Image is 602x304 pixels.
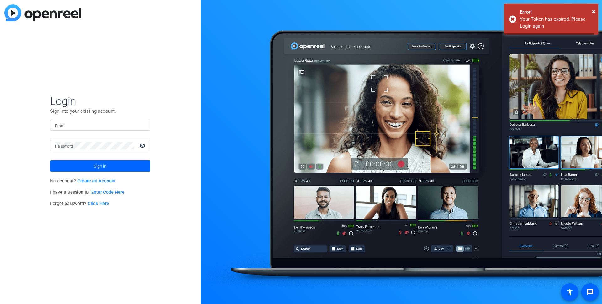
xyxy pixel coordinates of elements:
[55,124,66,128] mat-label: Email
[520,8,594,16] div: Error!
[50,95,150,108] span: Login
[592,8,595,15] span: ×
[592,7,595,16] button: Close
[135,141,150,150] mat-icon: visibility_off
[88,201,109,206] a: Click Here
[55,144,73,149] mat-label: Password
[50,108,150,115] p: Sign into your existing account.
[586,288,594,296] mat-icon: message
[4,4,81,21] img: blue-gradient.svg
[91,190,124,195] a: Enter Code Here
[55,122,145,129] input: Enter Email Address
[50,160,150,172] button: Sign in
[50,178,116,184] span: No account?
[520,16,594,30] div: Your Token has expired. Please Login again
[50,201,109,206] span: Forgot password?
[77,178,116,184] a: Create an Account
[50,190,124,195] span: I have a Session ID.
[94,158,107,174] span: Sign in
[566,288,573,296] mat-icon: accessibility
